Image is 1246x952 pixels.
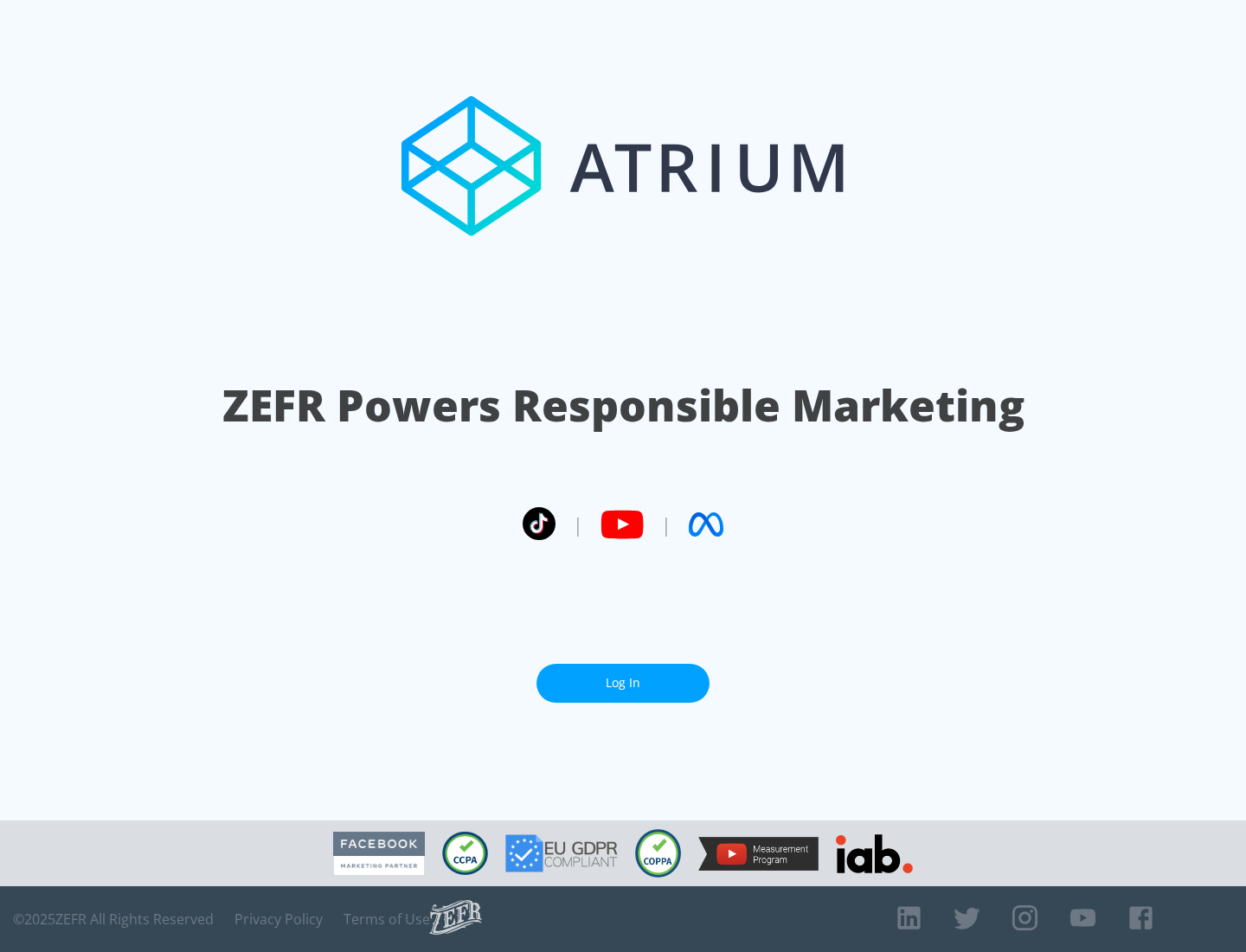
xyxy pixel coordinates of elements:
img: CCPA Compliant [442,832,488,875]
a: Privacy Policy [234,910,323,928]
a: Terms of Use [344,910,430,928]
h1: ZEFR Powers Responsible Marketing [222,376,1024,435]
img: IAB [836,834,913,873]
img: COPPA Compliant [635,829,681,878]
img: YouTube Measurement Program [698,837,819,871]
img: Facebook Marketing Partner [333,832,425,876]
span: | [573,511,583,537]
span: | [661,511,671,537]
img: GDPR Compliant [505,834,618,872]
a: Log In [536,664,710,703]
span: © 2025 ZEFR All Rights Reserved [13,910,214,928]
